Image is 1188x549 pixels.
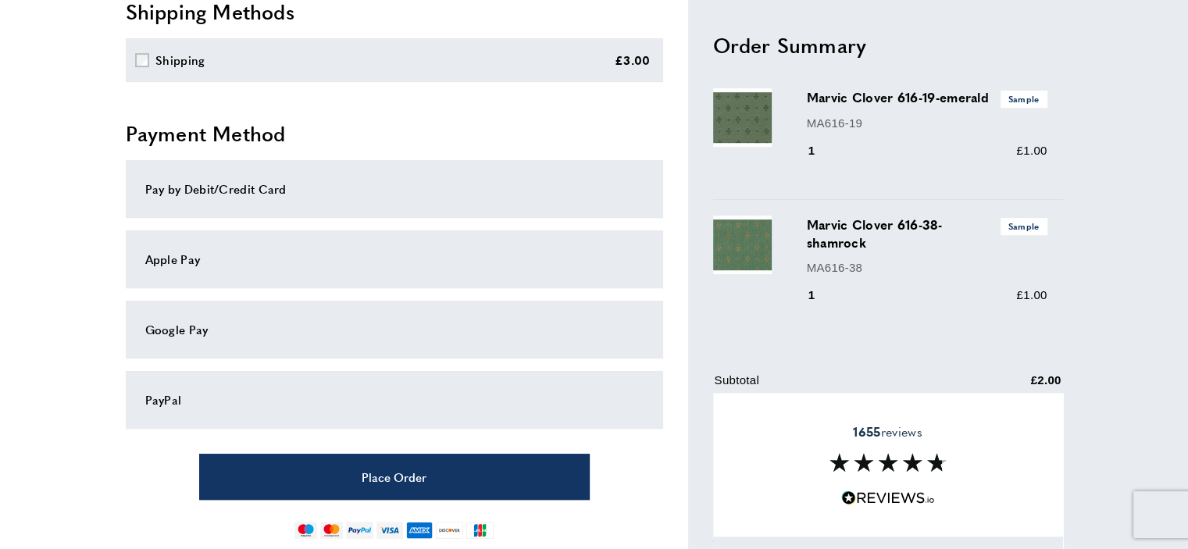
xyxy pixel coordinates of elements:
[807,88,1047,107] h3: Marvic Clover 616-19-emerald
[1016,144,1047,157] span: £1.00
[145,250,644,269] div: Apple Pay
[145,390,644,409] div: PayPal
[713,88,772,147] img: Marvic Clover 616-19-emerald
[376,522,402,539] img: visa
[807,286,837,305] div: 1
[145,180,644,198] div: Pay by Debit/Credit Card
[199,454,590,500] button: Place Order
[715,371,952,401] td: Subtotal
[954,371,1061,401] td: £2.00
[346,522,373,539] img: paypal
[1001,218,1047,234] span: Sample
[807,216,1047,251] h3: Marvic Clover 616-38-shamrock
[436,522,463,539] img: discover
[713,216,772,274] img: Marvic Clover 616-38-shamrock
[853,424,922,440] span: reviews
[713,31,1063,59] h2: Order Summary
[1016,288,1047,301] span: £1.00
[406,522,433,539] img: american-express
[1001,91,1047,107] span: Sample
[807,114,1047,133] p: MA616-19
[294,522,317,539] img: maestro
[807,258,1047,277] p: MA616-38
[615,51,651,70] div: £3.00
[829,453,947,472] img: Reviews section
[155,51,205,70] div: Shipping
[466,522,494,539] img: jcb
[807,141,837,160] div: 1
[320,522,343,539] img: mastercard
[853,422,880,440] strong: 1655
[126,119,663,148] h2: Payment Method
[841,490,935,505] img: Reviews.io 5 stars
[145,320,644,339] div: Google Pay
